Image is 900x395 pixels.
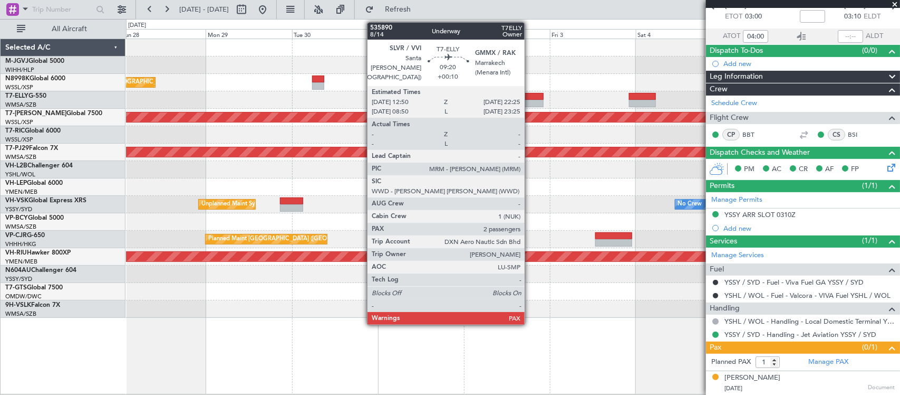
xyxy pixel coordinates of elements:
[5,58,28,64] span: M-JGVJ
[12,21,114,37] button: All Aircraft
[5,302,60,308] a: 9H-VSLKFalcon 7X
[844,12,861,22] span: 03:10
[742,130,766,139] a: BBT
[464,29,550,39] div: Thu 2
[5,293,42,300] a: OMDW/DWC
[5,285,27,291] span: T7-GTS
[724,291,891,300] a: YSHL / WOL - Fuel - Valcora - VIVA Fuel YSHL / WOL
[5,163,73,169] a: VH-L2BChallenger 604
[710,71,763,83] span: Leg Information
[838,30,863,43] input: --:--
[799,164,808,175] span: CR
[128,21,146,30] div: [DATE]
[5,145,29,152] span: T7-PJ29
[710,83,728,96] span: Crew
[725,12,742,22] span: ETOT
[32,2,93,17] input: Trip Number
[825,164,834,175] span: AF
[724,278,864,287] a: YSSY / SYD - Fuel - Viva Fuel GA YSSY / SYD
[862,235,877,246] span: (1/1)
[723,31,740,42] span: ATOT
[376,6,420,13] span: Refresh
[724,210,796,219] div: YSSY ARR SLOT 0310Z
[206,29,292,39] div: Mon 29
[5,136,33,144] a: WSSL/XSP
[5,110,102,117] a: T7-[PERSON_NAME]Global 7500
[201,196,331,212] div: Unplanned Maint Sydney ([PERSON_NAME] Intl)
[5,171,35,178] a: YSHL/WOL
[862,45,877,56] span: (0/0)
[848,130,872,139] a: BSI
[711,357,751,368] label: Planned PAX
[5,145,58,152] a: T7-PJ29Falcon 7X
[5,250,71,256] a: VH-RIUHawker 800XP
[5,93,28,99] span: T7-ELLY
[360,1,423,18] button: Refresh
[5,215,28,221] span: VP-BCY
[5,232,45,239] a: VP-CJRG-650
[5,180,63,186] a: VH-LEPGlobal 6000
[722,129,740,140] div: CP
[27,25,111,33] span: All Aircraft
[5,76,30,82] span: N8998K
[724,317,895,326] a: YSHL / WOL - Handling - Local Domestic Terminal YSHL / WOL
[723,224,895,233] div: Add new
[5,58,64,64] a: M-JGVJGlobal 5000
[179,5,229,14] span: [DATE] - [DATE]
[851,164,859,175] span: FP
[710,303,740,315] span: Handling
[808,357,848,368] a: Manage PAX
[772,164,781,175] span: AC
[678,196,702,212] div: No Crew
[5,310,36,318] a: WMSA/SZB
[710,147,810,159] span: Dispatch Checks and Weather
[862,180,877,191] span: (1/1)
[5,153,36,161] a: WMSA/SZB
[710,45,763,57] span: Dispatch To-Dos
[723,59,895,68] div: Add new
[292,29,378,39] div: Tue 30
[636,29,722,39] div: Sat 4
[5,205,32,213] a: YSSY/SYD
[5,285,63,291] a: T7-GTSGlobal 7500
[862,342,877,353] span: (0/1)
[5,163,27,169] span: VH-L2B
[5,197,28,204] span: VH-VSK
[5,188,37,196] a: YMEN/MEB
[711,195,762,205] a: Manage Permits
[711,98,757,109] a: Schedule Crew
[5,215,64,221] a: VP-BCYGlobal 5000
[208,231,384,247] div: Planned Maint [GEOGRAPHIC_DATA] ([GEOGRAPHIC_DATA] Intl)
[5,83,33,91] a: WSSL/XSP
[5,267,76,274] a: N604AUChallenger 604
[5,258,37,266] a: YMEN/MEB
[864,12,880,22] span: ELDT
[710,112,749,124] span: Flight Crew
[5,250,27,256] span: VH-RIU
[868,383,895,392] span: Document
[724,330,876,339] a: YSSY / SYD - Handling - Jet Aviation YSSY / SYD
[5,128,25,134] span: T7-RIC
[5,66,34,74] a: WIHH/HLP
[5,128,61,134] a: T7-RICGlobal 6000
[745,12,762,22] span: 03:00
[710,342,721,354] span: Pax
[5,302,31,308] span: 9H-VSLK
[828,129,845,140] div: CS
[5,76,65,82] a: N8998KGlobal 6000
[5,180,27,186] span: VH-LEP
[744,164,754,175] span: PM
[724,384,742,392] span: [DATE]
[724,373,780,383] div: [PERSON_NAME]
[550,29,636,39] div: Fri 3
[5,275,32,283] a: YSSY/SYD
[5,240,36,248] a: VHHH/HKG
[378,29,464,39] div: Wed 1
[5,223,36,231] a: WMSA/SZB
[5,118,33,126] a: WSSL/XSP
[743,30,768,43] input: --:--
[5,101,36,109] a: WMSA/SZB
[120,29,206,39] div: Sun 28
[866,31,883,42] span: ALDT
[710,264,724,276] span: Fuel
